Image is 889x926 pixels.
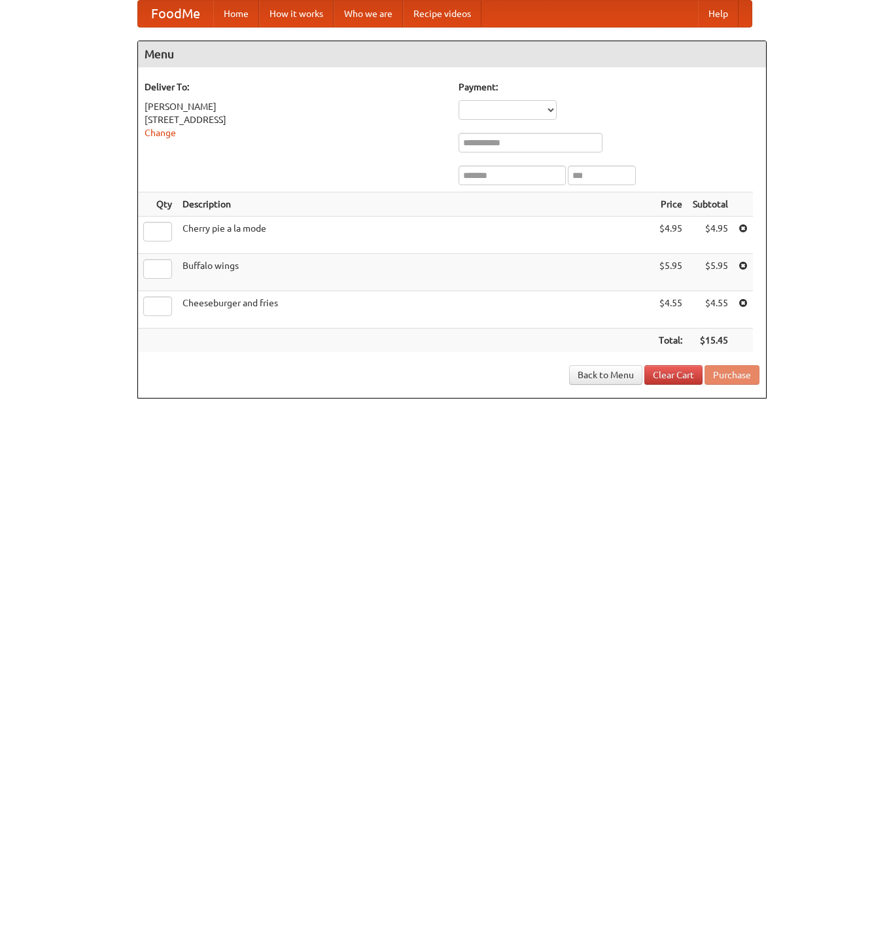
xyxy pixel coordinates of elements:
th: Description [177,192,654,217]
button: Purchase [705,365,759,385]
a: Home [213,1,259,27]
td: Buffalo wings [177,254,654,291]
h4: Menu [138,41,766,67]
th: Price [654,192,688,217]
th: Total: [654,329,688,353]
a: FoodMe [138,1,213,27]
th: Qty [138,192,177,217]
td: Cherry pie a la mode [177,217,654,254]
a: Clear Cart [644,365,703,385]
a: Change [145,128,176,138]
h5: Payment: [459,80,759,94]
a: Back to Menu [569,365,642,385]
a: How it works [259,1,334,27]
a: Recipe videos [403,1,481,27]
td: Cheeseburger and fries [177,291,654,329]
td: $4.55 [654,291,688,329]
th: Subtotal [688,192,733,217]
th: $15.45 [688,329,733,353]
td: $4.95 [688,217,733,254]
td: $5.95 [688,254,733,291]
td: $4.55 [688,291,733,329]
td: $5.95 [654,254,688,291]
div: [PERSON_NAME] [145,100,445,113]
div: [STREET_ADDRESS] [145,113,445,126]
h5: Deliver To: [145,80,445,94]
td: $4.95 [654,217,688,254]
a: Who we are [334,1,403,27]
a: Help [698,1,739,27]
